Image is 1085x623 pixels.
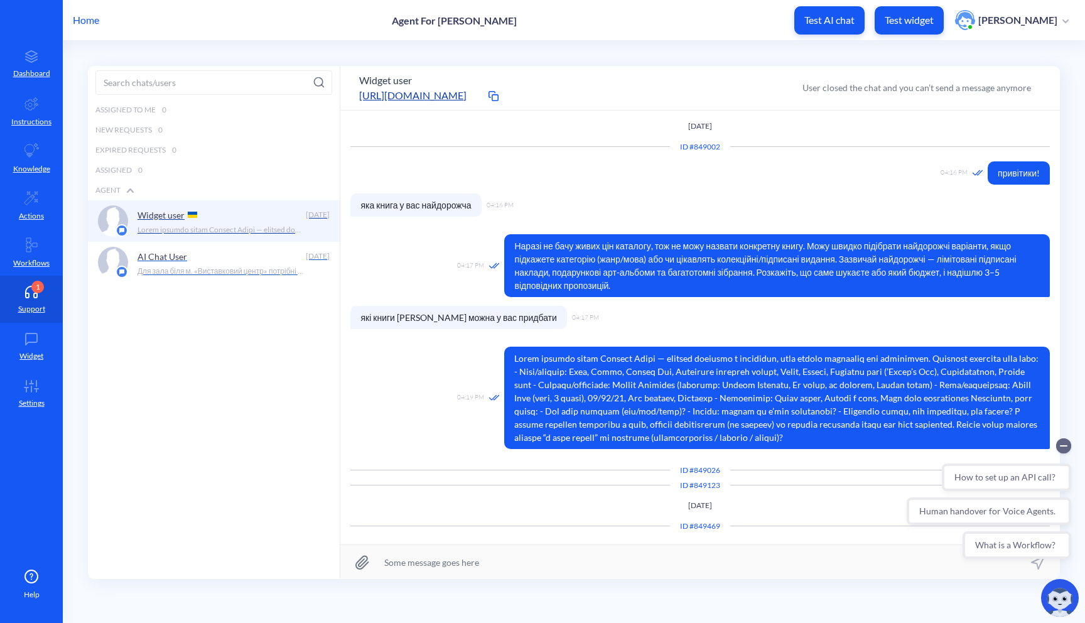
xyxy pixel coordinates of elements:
[340,545,1060,579] input: Some message goes here
[19,398,45,409] p: Settings
[88,100,340,120] div: Assigned to me
[457,393,484,403] span: 04:19 PM
[392,14,517,26] p: Agent For [PERSON_NAME]
[19,350,43,362] p: Widget
[13,68,50,79] p: Dashboard
[670,141,730,153] div: Conversation ID
[88,140,340,160] div: Expired Requests
[95,70,332,95] input: Search chats/users
[794,6,865,35] button: Test AI chat
[158,124,163,136] span: 0
[359,73,412,88] button: Widget user
[504,347,1050,449] span: Lorem ipsumdo sitam Consect Adipi — elitsed doeiusmo t incididun, utla etdolo magnaaliq eni admin...
[138,224,304,236] p: Lorem ipsumdo sitam Consect Adipi — elitsed doeiusmo t incididun, utla etdolo magnaaliq eni admin...
[13,163,50,175] p: Knowledge
[188,212,197,218] img: UA
[350,121,1050,132] p: [DATE]
[154,8,169,23] button: Collapse conversation starters
[162,104,166,116] span: 0
[670,465,730,476] div: Conversation ID
[305,251,330,262] div: [DATE]
[804,14,855,26] p: Test AI chat
[487,200,514,210] span: 04:16 PM
[572,313,599,322] span: 04:17 PM
[138,251,187,262] p: AI Chat User
[88,180,340,200] div: Agent
[88,120,340,140] div: New Requests
[40,33,169,60] button: How to set up an API call?
[18,303,45,315] p: Support
[978,13,1057,27] p: [PERSON_NAME]
[73,13,99,28] p: Home
[988,161,1050,185] span: привітики!
[60,100,169,128] button: What is a Workflow?
[941,168,968,178] span: 04:16 PM
[11,116,51,127] p: Instructions
[504,234,1050,297] span: Наразі не бачу живих цін каталогу, тож не можу назвати конкретну книгу. Можу швидко підібрати най...
[1041,579,1079,617] img: copilot-icon.svg
[457,261,484,271] span: 04:17 PM
[670,480,730,491] div: Conversation ID
[31,281,44,293] div: 1
[4,67,169,94] button: Human handover for Voice Agents.
[350,500,1050,511] p: [DATE]
[88,160,340,180] div: Assigned
[305,209,330,220] div: [DATE]
[955,10,975,30] img: user photo
[885,14,934,26] p: Test widget
[359,88,485,103] a: [URL][DOMAIN_NAME]
[24,589,40,600] span: Help
[138,165,143,176] span: 0
[88,200,340,242] a: platform iconWidget user [DATE]Lorem ipsumdo sitam Consect Adipi — elitsed doeiusmo t incididun, ...
[172,144,176,156] span: 0
[116,224,128,237] img: platform icon
[138,210,185,220] p: Widget user
[116,266,128,278] img: platform icon
[875,6,944,35] button: Test widget
[19,210,44,222] p: Actions
[350,306,566,329] span: які книги [PERSON_NAME] можна у вас придбати
[13,257,50,269] p: Workflows
[138,266,304,277] p: Для зала біля м. «Виставковий центр» потрібні ваші параметри. I don't know the answer. Надішліть ...
[670,521,730,532] div: Conversation ID
[949,9,1075,31] button: user photo[PERSON_NAME]
[350,193,481,217] span: яка книга у вас найдорожча
[802,81,1031,94] div: User closed the chat and you can’t send a message anymore
[88,242,340,283] a: platform iconAI Chat User [DATE]Для зала біля м. «Виставковий центр» потрібні ваші параметри. I d...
